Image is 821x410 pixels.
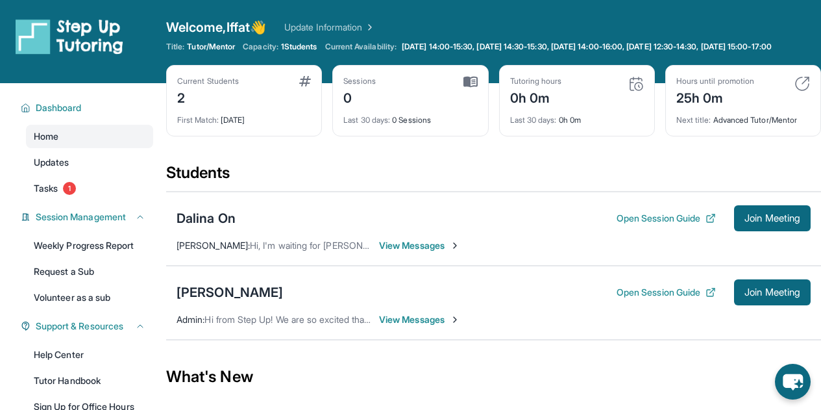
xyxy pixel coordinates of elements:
span: Current Availability: [325,42,397,52]
div: 2 [177,86,239,107]
a: Request a Sub [26,260,153,283]
button: chat-button [775,364,811,400]
span: Capacity: [243,42,278,52]
span: [PERSON_NAME] : [177,240,250,251]
span: Updates [34,156,69,169]
a: Home [26,125,153,148]
div: Advanced Tutor/Mentor [676,107,810,125]
span: Tasks [34,182,58,195]
div: 0 Sessions [343,107,477,125]
span: Next title : [676,115,711,125]
span: 1 [63,182,76,195]
button: Join Meeting [734,205,811,231]
span: Last 30 days : [343,115,390,125]
span: 1 Students [281,42,317,52]
a: Tasks1 [26,177,153,200]
button: Support & Resources [31,320,145,333]
button: Session Management [31,211,145,224]
span: Hi, I'm waiting for [PERSON_NAME] to join. [250,240,424,251]
div: Sessions [343,76,376,86]
div: Current Students [177,76,239,86]
a: Tutor Handbook [26,369,153,392]
span: Dashboard [36,101,82,114]
span: Join Meeting [744,214,800,222]
div: Hours until promotion [676,76,754,86]
img: logo [16,18,123,55]
img: Chevron-Right [450,314,460,325]
span: View Messages [379,313,460,326]
div: 0h 0m [510,86,562,107]
button: Open Session Guide [617,212,716,225]
a: Help Center [26,343,153,366]
a: Weekly Progress Report [26,234,153,257]
span: Support & Resources [36,320,123,333]
div: 25h 0m [676,86,754,107]
span: Home [34,130,58,143]
img: Chevron Right [362,21,375,34]
div: 0h 0m [510,107,644,125]
span: [DATE] 14:00-15:30, [DATE] 14:30-15:30, [DATE] 14:00-16:00, [DATE] 12:30-14:30, [DATE] 15:00-17:00 [402,42,772,52]
button: Join Meeting [734,279,811,305]
a: Update Information [284,21,375,34]
div: [DATE] [177,107,311,125]
div: What's New [166,348,821,405]
div: Students [166,162,821,191]
span: Last 30 days : [510,115,557,125]
div: Tutoring hours [510,76,562,86]
img: Chevron-Right [450,240,460,251]
span: Tutor/Mentor [187,42,235,52]
span: Join Meeting [744,288,800,296]
div: [PERSON_NAME] [177,283,283,301]
img: card [794,76,810,92]
div: Dalina On [177,209,236,227]
div: 0 [343,86,376,107]
button: Dashboard [31,101,145,114]
button: Open Session Guide [617,286,716,299]
span: Welcome, Iffat 👋 [166,18,266,36]
span: Session Management [36,211,126,224]
span: Admin : [177,314,204,325]
span: Title: [166,42,184,52]
img: card [463,76,478,88]
a: Volunteer as a sub [26,286,153,309]
img: card [628,76,644,92]
a: Updates [26,151,153,174]
img: card [299,76,311,86]
span: First Match : [177,115,219,125]
a: [DATE] 14:00-15:30, [DATE] 14:30-15:30, [DATE] 14:00-16:00, [DATE] 12:30-14:30, [DATE] 15:00-17:00 [399,42,774,52]
span: View Messages [379,239,460,252]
